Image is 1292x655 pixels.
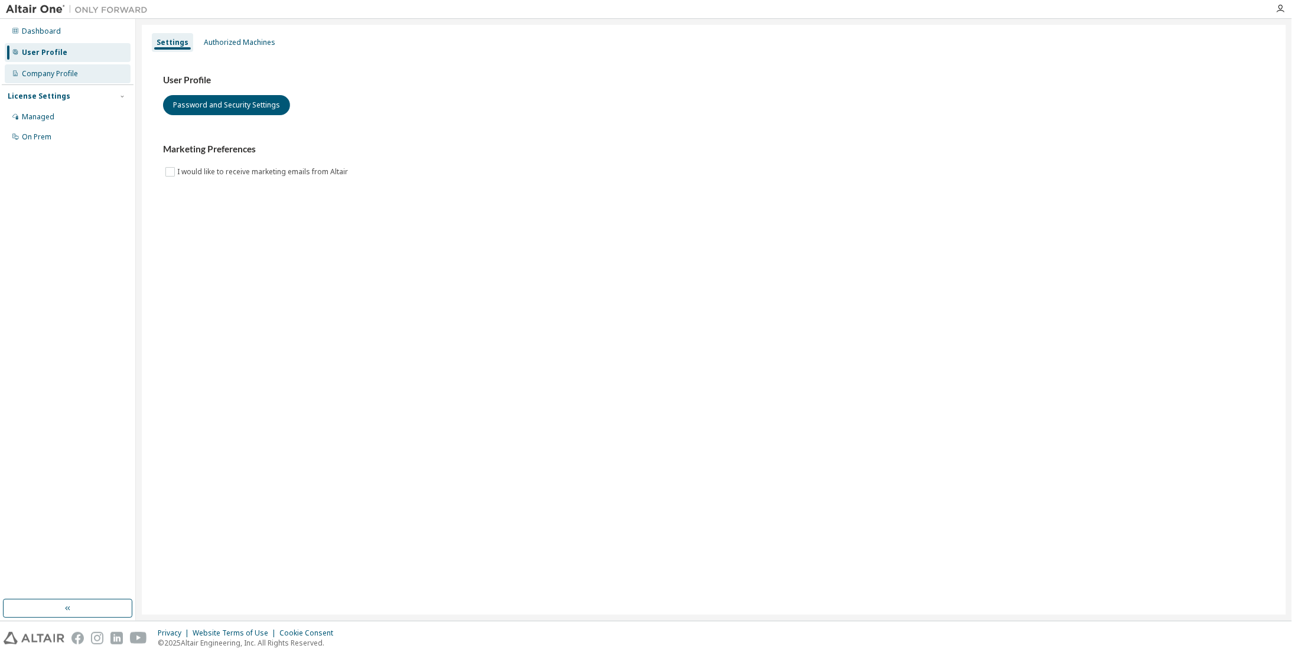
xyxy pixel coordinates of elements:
div: Authorized Machines [204,38,275,47]
div: Company Profile [22,69,78,79]
img: facebook.svg [71,632,84,644]
img: youtube.svg [130,632,147,644]
div: Dashboard [22,27,61,36]
div: User Profile [22,48,67,57]
img: altair_logo.svg [4,632,64,644]
h3: Marketing Preferences [163,144,1265,155]
div: On Prem [22,132,51,142]
img: linkedin.svg [110,632,123,644]
div: License Settings [8,92,70,101]
div: Cookie Consent [279,628,340,638]
div: Privacy [158,628,193,638]
img: instagram.svg [91,632,103,644]
p: © 2025 Altair Engineering, Inc. All Rights Reserved. [158,638,340,648]
button: Password and Security Settings [163,95,290,115]
div: Settings [157,38,188,47]
label: I would like to receive marketing emails from Altair [177,165,350,179]
div: Website Terms of Use [193,628,279,638]
img: Altair One [6,4,154,15]
div: Managed [22,112,54,122]
h3: User Profile [163,74,1265,86]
